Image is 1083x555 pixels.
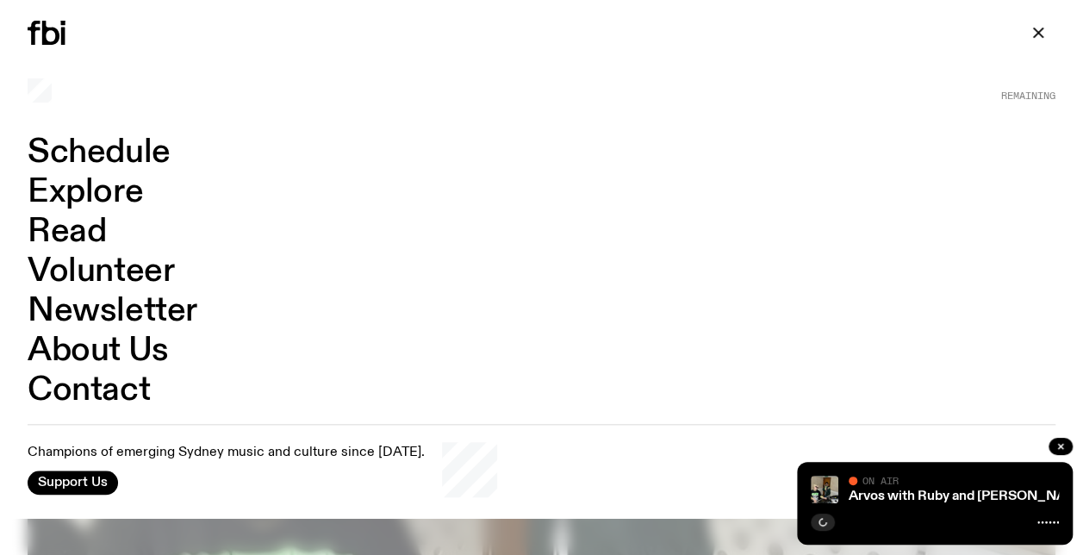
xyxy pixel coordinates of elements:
[28,446,425,462] p: Champions of emerging Sydney music and culture since [DATE].
[811,476,838,503] img: Ruby wears a Collarbones t shirt and pretends to play the DJ decks, Al sings into a pringles can....
[38,475,108,490] span: Support Us
[28,334,169,367] a: About Us
[862,475,899,486] span: On Air
[28,255,174,288] a: Volunteer
[1001,91,1055,101] span: Remaining
[28,374,150,407] a: Contact
[28,295,197,327] a: Newsletter
[28,176,143,209] a: Explore
[28,215,106,248] a: Read
[28,471,118,495] button: Support Us
[28,136,171,169] a: Schedule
